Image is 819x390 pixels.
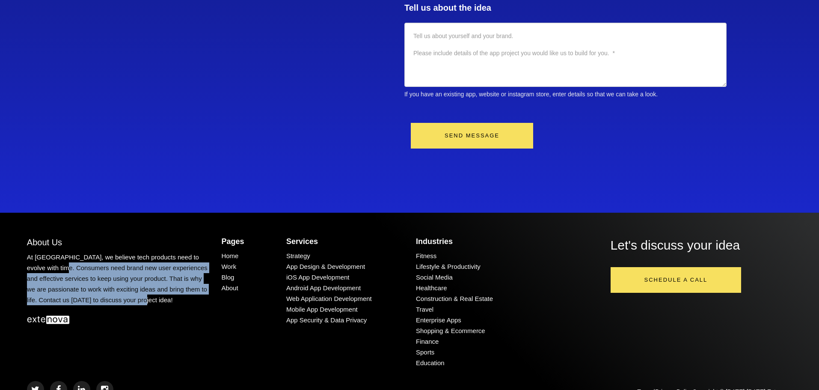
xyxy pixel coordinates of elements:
a: About [221,284,238,292]
a: Pages [221,237,244,246]
a: Android App Development [286,284,361,292]
a: Fitness [416,252,436,259]
a: Services [286,237,318,246]
div: About Us [27,236,209,249]
a: Web Application Development [286,295,372,302]
a: App Security & Data Privacy [286,316,367,324]
a: Enterprise Apps [416,316,461,324]
div: Let's discuss your idea [611,236,792,255]
a: Education [416,359,445,366]
a: Construction & Real Estate [416,295,493,302]
a: iOS App Development [286,274,350,281]
a: Industries [416,237,453,246]
a: Sports [416,348,434,356]
a: Finance [416,338,439,345]
img: Extenova [27,316,70,324]
a: Healthcare [416,284,447,292]
a: Travel [416,306,433,313]
a: Home [221,252,238,259]
a: Strategy [286,252,310,259]
b: Tell us about the idea [404,3,491,12]
a: Work [221,263,236,270]
p: If you have an existing app, website or instagram store, enter details so that we can take a look. [404,89,727,100]
a: Mobile App Development [286,306,358,313]
a: Shopping & Ecommerce [416,327,485,334]
a: Social Media [416,274,453,281]
a: Schedule a call [611,267,742,293]
a: Lifestyle & Productivity [416,263,481,270]
button: Send Message [411,123,533,149]
a: Blog [221,274,234,281]
a: App Design & Development [286,263,365,270]
div: At [GEOGRAPHIC_DATA], we believe tech products need to evolve with time. Consumers need brand new... [27,252,209,305]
